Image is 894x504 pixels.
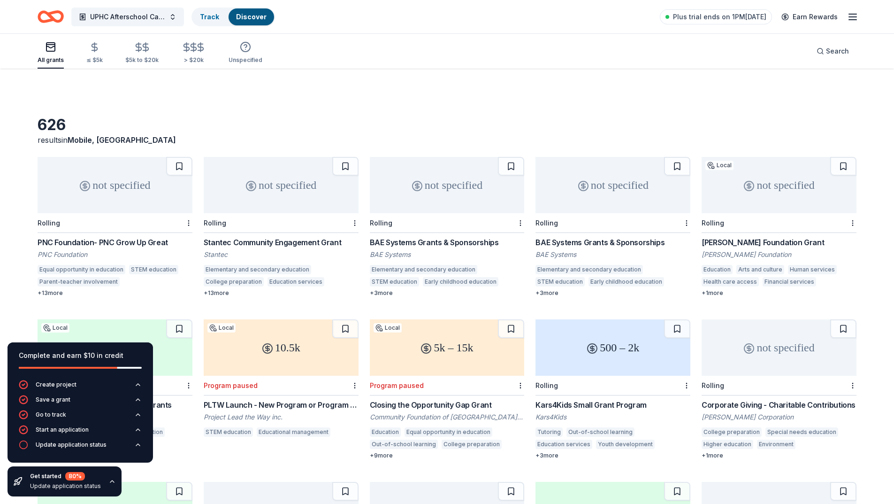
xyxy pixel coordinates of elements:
[660,9,772,24] a: Plus trial ends on 1PM[DATE]
[30,482,101,490] div: Update application status
[204,277,264,287] div: College preparation
[702,219,724,227] div: Rolling
[566,427,634,437] div: Out-of-school learning
[535,319,690,459] a: 500 – 2kRollingKars4Kids Small Grant ProgramKars4KidsTutoringOut-of-school learningEducation serv...
[19,440,142,455] button: Update application status
[535,219,558,227] div: Rolling
[535,319,690,376] div: 500 – 2k
[799,440,847,449] div: Arts and culture
[702,427,762,437] div: College preparation
[370,289,525,297] div: + 3 more
[125,38,159,69] button: $5k to $20k
[370,157,525,213] div: not specified
[38,237,192,248] div: PNC Foundation- PNC Grow Up Great
[736,265,784,274] div: Arts and culture
[535,237,690,248] div: BAE Systems Grants & Sponsorships
[68,135,176,145] span: Mobile, [GEOGRAPHIC_DATA]
[596,440,655,449] div: Youth development
[405,427,492,437] div: Equal opportunity in education
[181,56,206,64] div: > $20k
[36,411,66,419] div: Go to track
[38,219,60,227] div: Rolling
[535,427,563,437] div: Tutoring
[765,427,838,437] div: Special needs education
[535,381,558,389] div: Rolling
[86,56,103,64] div: ≤ $5k
[658,440,682,449] div: Camps
[702,319,856,459] a: not specifiedRollingCorporate Giving - Charitable Contributions[PERSON_NAME] CorporationCollege p...
[442,440,502,449] div: College preparation
[38,6,64,28] a: Home
[19,395,142,410] button: Save a grant
[370,219,392,227] div: Rolling
[702,412,856,422] div: [PERSON_NAME] Corporation
[702,237,856,248] div: [PERSON_NAME] Foundation Grant
[204,427,253,437] div: STEM education
[36,396,70,403] div: Save a grant
[370,412,525,422] div: Community Foundation of [GEOGRAPHIC_DATA][US_STATE]
[702,157,856,213] div: not specified
[236,13,267,21] a: Discover
[204,381,258,389] div: Program paused
[535,277,585,287] div: STEM education
[204,399,359,411] div: PLTW Launch - New Program or Program Expansion (Cooperative Energy)
[535,399,690,411] div: Kars4Kids Small Grant Program
[763,277,816,287] div: Financial services
[705,161,734,170] div: Local
[204,412,359,422] div: Project Lead the Way inc.
[61,135,176,145] span: in
[38,157,192,297] a: not specifiedRollingPNC Foundation- PNC Grow Up GreatPNC FoundationEqual opportunity in education...
[702,399,856,411] div: Corporate Giving - Charitable Contributions
[702,157,856,297] a: not specifiedLocalRolling[PERSON_NAME] Foundation Grant[PERSON_NAME] FoundationEducationArts and ...
[204,250,359,259] div: Stantec
[38,250,192,259] div: PNC Foundation
[423,277,498,287] div: Early childhood education
[702,265,733,274] div: Education
[125,56,159,64] div: $5k to $20k
[19,350,142,361] div: Complete and earn $10 in credit
[41,323,69,333] div: Local
[702,452,856,459] div: + 1 more
[535,157,690,297] a: not specifiedRollingBAE Systems Grants & SponsorshipsBAE SystemsElementary and secondary educatio...
[826,46,849,57] span: Search
[370,265,477,274] div: Elementary and secondary education
[38,38,64,69] button: All grants
[535,265,643,274] div: Elementary and secondary education
[204,157,359,213] div: not specified
[30,472,101,481] div: Get started
[809,42,856,61] button: Search
[38,265,125,274] div: Equal opportunity in education
[535,250,690,259] div: BAE Systems
[38,319,192,376] div: up to 100k
[19,380,142,395] button: Create project
[370,157,525,297] a: not specifiedRollingBAE Systems Grants & SponsorshipsBAE SystemsElementary and secondary educatio...
[702,250,856,259] div: [PERSON_NAME] Foundation
[38,319,192,459] a: up to 100kLocalProgram paused[US_STATE] Power: Foundation Grants[US_STATE] Power FoundationColleg...
[588,277,664,287] div: Early childhood education
[257,427,330,437] div: Educational management
[702,289,856,297] div: + 1 more
[38,56,64,64] div: All grants
[36,381,76,388] div: Create project
[702,440,753,449] div: Higher education
[673,11,766,23] span: Plus trial ends on 1PM[DATE]
[776,8,843,25] a: Earn Rewards
[36,441,107,449] div: Update application status
[229,38,262,69] button: Unspecified
[788,265,837,274] div: Human services
[36,426,89,434] div: Start an application
[370,319,525,459] a: 5k – 15kLocalProgram pausedClosing the Opportunity Gap GrantCommunity Foundation of [GEOGRAPHIC_D...
[200,13,219,21] a: Track
[702,277,759,287] div: Health care access
[86,38,103,69] button: ≤ $5k
[535,412,690,422] div: Kars4Kids
[370,440,438,449] div: Out-of-school learning
[702,381,724,389] div: Rolling
[38,157,192,213] div: not specified
[129,265,178,274] div: STEM education
[19,410,142,425] button: Go to track
[535,157,690,213] div: not specified
[370,452,525,459] div: + 9 more
[229,56,262,64] div: Unspecified
[370,237,525,248] div: BAE Systems Grants & Sponsorships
